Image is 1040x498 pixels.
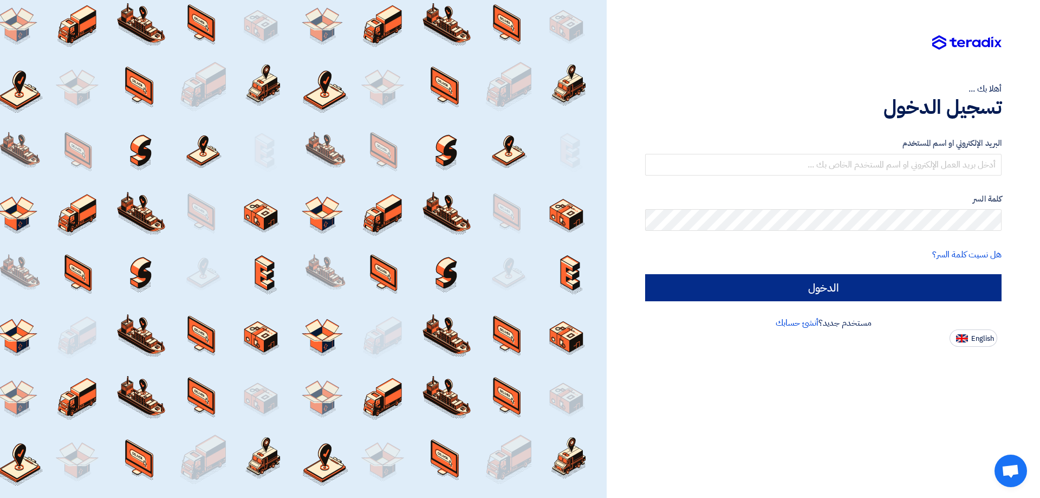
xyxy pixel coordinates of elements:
[645,316,1002,329] div: مستخدم جديد؟
[645,95,1002,119] h1: تسجيل الدخول
[776,316,818,329] a: أنشئ حسابك
[645,274,1002,301] input: الدخول
[956,334,968,342] img: en-US.png
[932,35,1002,50] img: Teradix logo
[645,154,1002,176] input: أدخل بريد العمل الإلكتروني او اسم المستخدم الخاص بك ...
[645,193,1002,205] label: كلمة السر
[994,455,1027,487] div: Open chat
[971,335,994,342] span: English
[950,329,997,347] button: English
[645,137,1002,150] label: البريد الإلكتروني او اسم المستخدم
[932,248,1002,261] a: هل نسيت كلمة السر؟
[645,82,1002,95] div: أهلا بك ...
